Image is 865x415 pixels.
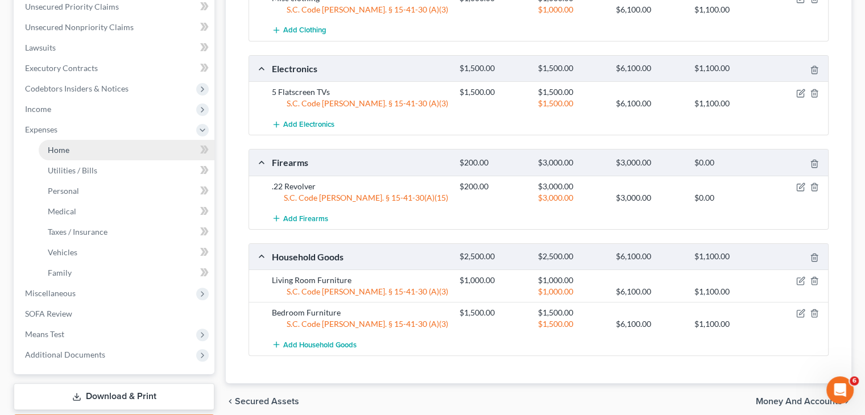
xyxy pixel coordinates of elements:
div: $1,500.00 [454,307,532,318]
span: Personal [48,186,79,196]
div: S.C. Code [PERSON_NAME]. § 15-41-30 (A)(3) [266,286,454,297]
i: chevron_left [226,397,235,406]
span: Unsecured Priority Claims [25,2,119,11]
div: $0.00 [689,157,767,168]
div: $0.00 [689,192,767,204]
span: Add Household Goods [283,341,357,350]
div: S.C. Code [PERSON_NAME]. § 15-41-30(A)(15) [266,192,454,204]
span: Family [48,268,72,277]
div: $2,500.00 [454,251,532,262]
a: Taxes / Insurance [39,222,214,242]
button: chevron_left Secured Assets [226,397,299,406]
div: $3,000.00 [532,192,610,204]
div: $1,100.00 [689,251,767,262]
span: SOFA Review [25,309,72,318]
span: Add Clothing [283,26,326,35]
div: Electronics [266,63,454,74]
div: $1,000.00 [532,275,610,286]
div: 5 Flatscreen TVs [266,86,454,98]
div: Household Goods [266,251,454,263]
div: Living Room Furniture [266,275,454,286]
span: Additional Documents [25,350,105,359]
div: S.C. Code [PERSON_NAME]. § 15-41-30 (A)(3) [266,4,454,15]
div: $1,500.00 [454,86,532,98]
button: Money and Accounts chevron_right [756,397,851,406]
div: Bedroom Furniture [266,307,454,318]
iframe: Intercom live chat [826,376,854,404]
div: $200.00 [454,157,532,168]
div: $1,500.00 [532,307,610,318]
a: Utilities / Bills [39,160,214,181]
span: Money and Accounts [756,397,842,406]
a: Executory Contracts [16,58,214,78]
div: $1,500.00 [532,318,610,330]
div: $1,100.00 [689,63,767,74]
a: SOFA Review [16,304,214,324]
button: Add Household Goods [272,334,357,355]
span: Home [48,145,69,155]
div: $200.00 [454,181,532,192]
div: $1,500.00 [532,63,610,74]
div: Firearms [266,156,454,168]
span: Lawsuits [25,43,56,52]
span: Add Electronics [283,120,334,129]
span: Taxes / Insurance [48,227,107,236]
div: $2,500.00 [532,251,610,262]
span: Add Firearms [283,214,328,223]
a: Vehicles [39,242,214,263]
div: $6,100.00 [610,98,688,109]
a: Unsecured Nonpriority Claims [16,17,214,38]
span: Means Test [25,329,64,339]
a: Medical [39,201,214,222]
div: $6,100.00 [610,286,688,297]
span: Medical [48,206,76,216]
div: S.C. Code [PERSON_NAME]. § 15-41-30 (A)(3) [266,318,454,330]
span: Utilities / Bills [48,165,97,175]
div: $6,100.00 [610,251,688,262]
a: Family [39,263,214,283]
a: Lawsuits [16,38,214,58]
div: $1,100.00 [689,98,767,109]
div: $3,000.00 [610,192,688,204]
div: $1,000.00 [532,286,610,297]
button: Add Clothing [272,20,326,41]
span: Income [25,104,51,114]
span: Executory Contracts [25,63,98,73]
span: Secured Assets [235,397,299,406]
span: Codebtors Insiders & Notices [25,84,129,93]
span: Miscellaneous [25,288,76,298]
a: Home [39,140,214,160]
button: Add Electronics [272,114,334,135]
span: 6 [850,376,859,385]
div: $6,100.00 [610,63,688,74]
a: Download & Print [14,383,214,410]
span: Expenses [25,125,57,134]
div: $1,000.00 [454,275,532,286]
a: Personal [39,181,214,201]
div: $1,100.00 [689,318,767,330]
div: S.C. Code [PERSON_NAME]. § 15-41-30 (A)(3) [266,98,454,109]
div: $6,100.00 [610,318,688,330]
div: $6,100.00 [610,4,688,15]
span: Vehicles [48,247,77,257]
div: $3,000.00 [610,157,688,168]
div: $1,500.00 [454,63,532,74]
div: $3,000.00 [532,157,610,168]
div: $1,100.00 [689,286,767,297]
div: .22 Revolver [266,181,454,192]
div: $1,500.00 [532,86,610,98]
div: $1,500.00 [532,98,610,109]
button: Add Firearms [272,208,328,229]
div: $1,100.00 [689,4,767,15]
div: $1,000.00 [532,4,610,15]
div: $3,000.00 [532,181,610,192]
span: Unsecured Nonpriority Claims [25,22,134,32]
